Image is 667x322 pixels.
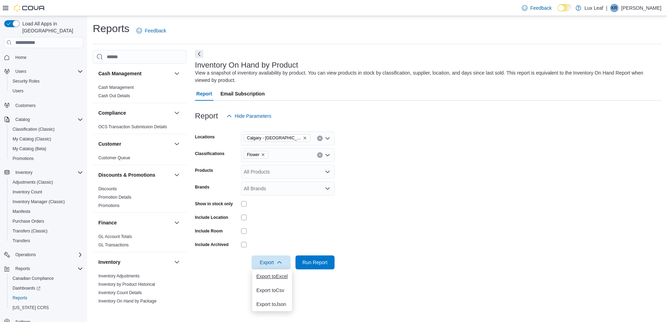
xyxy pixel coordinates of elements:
[10,217,47,225] a: Purchase Orders
[173,219,181,227] button: Finance
[173,140,181,148] button: Customer
[195,215,228,220] label: Include Location
[247,135,301,141] span: Calgary - [GEOGRAPHIC_DATA]
[93,154,187,165] div: Customer
[15,252,36,258] span: Operations
[173,171,181,179] button: Discounts & Promotions
[519,1,554,15] a: Feedback
[1,264,86,274] button: Reports
[15,117,30,122] span: Catalog
[7,226,86,236] button: Transfers (Classic)
[7,236,86,246] button: Transfers
[1,52,86,62] button: Home
[13,251,39,259] button: Operations
[13,156,34,161] span: Promotions
[10,154,83,163] span: Promotions
[13,67,29,76] button: Users
[244,151,268,159] span: Flower
[10,154,37,163] a: Promotions
[10,135,83,143] span: My Catalog (Classic)
[10,188,45,196] a: Inventory Count
[98,274,140,278] a: Inventory Adjustments
[13,53,83,62] span: Home
[10,294,30,302] a: Reports
[256,287,288,293] span: Export to Csv
[98,203,120,208] span: Promotions
[98,219,171,226] button: Finance
[13,238,30,244] span: Transfers
[98,282,155,287] span: Inventory by Product Historical
[196,87,212,101] span: Report
[252,269,292,283] button: Export toExcel
[13,251,83,259] span: Operations
[145,27,166,34] span: Feedback
[98,93,130,98] a: Cash Out Details
[10,294,83,302] span: Reports
[10,227,50,235] a: Transfers (Classic)
[557,4,572,11] input: Dark Mode
[173,109,181,117] button: Compliance
[256,255,286,269] span: Export
[195,69,658,84] div: View a snapshot of inventory availability by product. You can view products in stock by classific...
[235,113,271,120] span: Hide Parameters
[585,4,604,12] p: Lux Leaf
[10,198,68,206] a: Inventory Manager (Classic)
[325,152,330,158] button: Open list of options
[98,243,129,247] a: GL Transactions
[13,295,27,301] span: Reports
[13,127,55,132] span: Classification (Classic)
[7,283,86,293] a: Dashboards
[15,266,30,271] span: Reports
[13,146,46,152] span: My Catalog (Beta)
[7,274,86,283] button: Canadian Compliance
[93,232,187,252] div: Finance
[195,228,223,234] label: Include Room
[13,264,33,273] button: Reports
[98,171,155,178] h3: Discounts & Promotions
[10,227,83,235] span: Transfers (Classic)
[302,259,328,266] span: Run Report
[13,228,47,234] span: Transfers (Classic)
[93,185,187,213] div: Discounts & Promotions
[10,284,83,292] span: Dashboards
[173,258,181,266] button: Inventory
[621,4,661,12] p: [PERSON_NAME]
[98,70,171,77] button: Cash Management
[98,259,120,266] h3: Inventory
[13,53,29,62] a: Home
[13,101,38,110] a: Customers
[98,186,117,191] a: Discounts
[98,259,171,266] button: Inventory
[195,50,203,58] button: Next
[317,136,323,141] button: Clear input
[1,168,86,177] button: Inventory
[13,115,32,124] button: Catalog
[10,135,54,143] a: My Catalog (Classic)
[1,67,86,76] button: Users
[295,255,335,269] button: Run Report
[195,242,228,247] label: Include Archived
[98,194,132,200] span: Promotion Details
[7,216,86,226] button: Purchase Orders
[98,234,132,239] a: GL Account Totals
[93,22,129,36] h1: Reports
[98,93,130,99] span: Cash Out Details
[7,207,86,216] button: Manifests
[98,85,134,90] a: Cash Management
[10,304,52,312] a: [US_STATE] CCRS
[98,155,130,161] span: Customer Queue
[244,134,310,142] span: Calgary - Panorama Hills
[195,201,233,207] label: Show in stock only
[252,255,291,269] button: Export
[7,144,86,154] button: My Catalog (Beta)
[13,179,53,185] span: Adjustments (Classic)
[256,301,288,307] span: Export to Json
[13,276,54,281] span: Canadian Compliance
[98,124,167,129] a: OCS Transaction Submission Details
[195,168,213,173] label: Products
[252,297,292,311] button: Export toJson
[14,5,45,11] img: Cova
[195,151,225,156] label: Classifications
[10,207,83,216] span: Manifests
[13,219,44,224] span: Purchase Orders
